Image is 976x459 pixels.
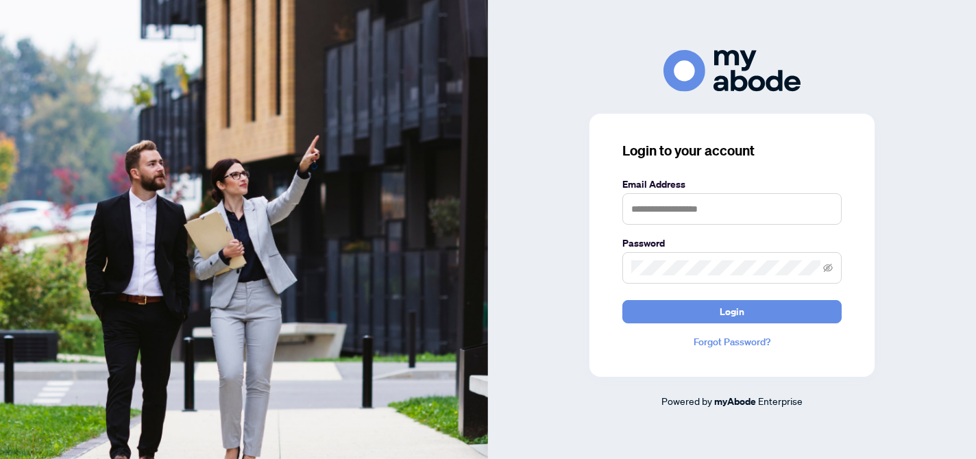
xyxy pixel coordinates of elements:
span: eye-invisible [823,263,833,273]
h3: Login to your account [622,141,842,160]
img: ma-logo [663,50,801,92]
span: Enterprise [758,395,803,407]
span: Login [720,301,744,323]
a: Forgot Password? [622,334,842,349]
a: myAbode [714,394,756,409]
button: Login [622,300,842,323]
label: Email Address [622,177,842,192]
label: Password [622,236,842,251]
span: Powered by [661,395,712,407]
